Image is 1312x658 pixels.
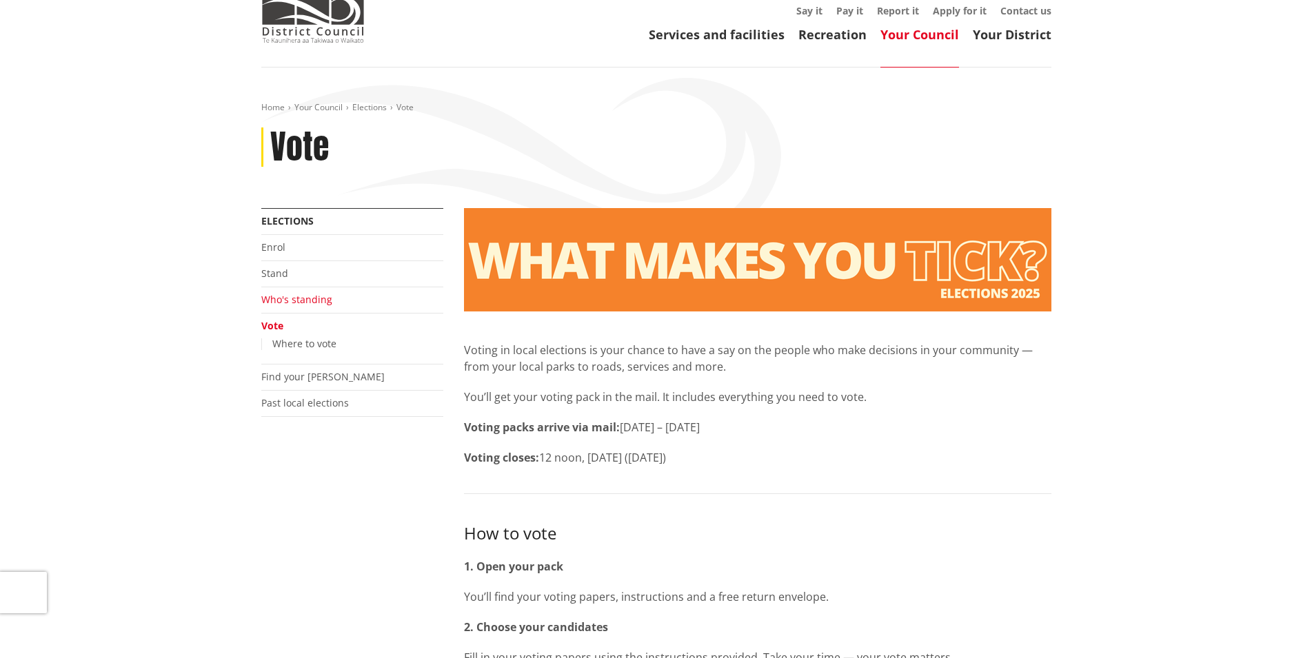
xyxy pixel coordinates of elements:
[261,267,288,280] a: Stand
[464,589,829,604] span: You’ll find your voting papers, instructions and a free return envelope.
[1249,600,1298,650] iframe: Messenger Launcher
[294,101,343,113] a: Your Council
[464,208,1051,311] img: Vote banner
[464,420,620,435] strong: Voting packs arrive via mail:
[261,293,332,306] a: Who's standing
[880,26,959,43] a: Your Council
[464,522,1051,544] h3: How to vote
[539,450,666,465] span: 12 noon, [DATE] ([DATE])
[464,419,1051,435] p: [DATE] – [DATE]
[836,4,863,17] a: Pay it
[1000,4,1051,17] a: Contact us
[933,4,987,17] a: Apply for it
[464,559,563,574] strong: 1. Open your pack
[464,342,1051,375] p: Voting in local elections is your chance to have a say on the people who make decisions in your c...
[272,337,336,350] a: Where to vote
[261,102,1051,114] nav: breadcrumb
[270,127,329,167] h1: Vote
[261,370,385,383] a: Find your [PERSON_NAME]
[261,240,285,254] a: Enrol
[261,101,285,113] a: Home
[352,101,387,113] a: Elections
[464,450,539,465] strong: Voting closes:
[261,396,349,409] a: Past local elections
[396,101,414,113] span: Vote
[973,26,1051,43] a: Your District
[796,4,822,17] a: Say it
[649,26,785,43] a: Services and facilities
[464,389,1051,405] p: You’ll get your voting pack in the mail. It includes everything you need to vote.
[877,4,919,17] a: Report it
[798,26,867,43] a: Recreation
[261,319,283,332] a: Vote
[261,214,314,227] a: Elections
[464,619,608,635] strong: 2. Choose your candidates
